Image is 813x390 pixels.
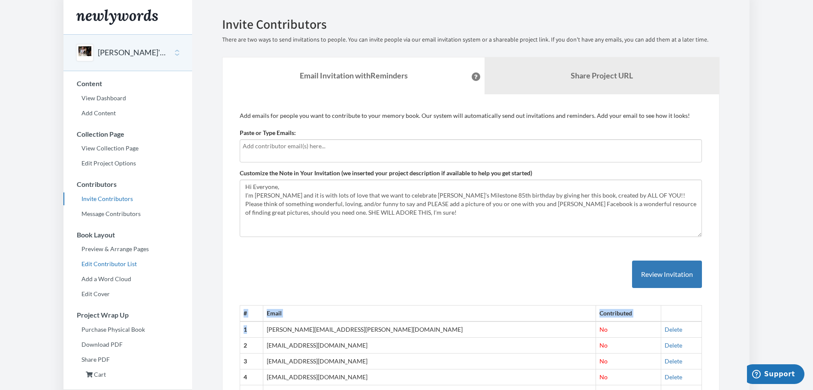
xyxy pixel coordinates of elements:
[63,157,192,170] a: Edit Project Options
[596,306,661,321] th: Contributed
[64,80,192,87] h3: Content
[599,373,608,381] span: No
[240,306,263,321] th: #
[599,326,608,333] span: No
[665,342,682,349] a: Delete
[571,71,633,80] b: Share Project URL
[222,17,720,31] h2: Invite Contributors
[240,111,702,120] p: Add emails for people you want to contribute to your memory book. Our system will automatically s...
[64,130,192,138] h3: Collection Page
[63,338,192,351] a: Download PDF
[747,364,804,386] iframe: Opens a widget where you can chat to one of our agents
[599,357,608,365] span: No
[599,342,608,349] span: No
[63,92,192,105] a: View Dashboard
[263,306,596,321] th: Email
[240,180,702,237] textarea: Hi Everyone, I'm [PERSON_NAME] and it is with lots of love that we want to celebrate [PERSON_NAME...
[240,321,263,337] th: 1
[300,71,408,80] strong: Email Invitation with Reminders
[63,323,192,336] a: Purchase Physical Book
[63,192,192,205] a: Invite Contributors
[64,231,192,239] h3: Book Layout
[63,368,192,381] a: Cart
[263,354,596,369] td: [EMAIL_ADDRESS][DOMAIN_NAME]
[263,369,596,385] td: [EMAIL_ADDRESS][DOMAIN_NAME]
[240,369,263,385] th: 4
[222,36,720,44] p: There are two ways to send invitations to people. You can invite people via our email invitation ...
[665,326,682,333] a: Delete
[665,357,682,365] a: Delete
[63,353,192,366] a: Share PDF
[63,142,192,155] a: View Collection Page
[63,288,192,300] a: Edit Cover
[263,338,596,354] td: [EMAIL_ADDRESS][DOMAIN_NAME]
[240,129,296,137] label: Paste or Type Emails:
[63,258,192,270] a: Edit Contributor List
[64,311,192,319] h3: Project Wrap Up
[243,141,697,151] input: Add contributor email(s) here...
[63,207,192,220] a: Message Contributors
[76,9,158,25] img: Newlywords logo
[98,47,167,58] button: [PERSON_NAME]'S 85th BIRTHDAY
[63,243,192,255] a: Preview & Arrange Pages
[665,373,682,381] a: Delete
[263,321,596,337] td: [PERSON_NAME][EMAIL_ADDRESS][PERSON_NAME][DOMAIN_NAME]
[240,338,263,354] th: 2
[94,371,106,378] span: Cart
[63,273,192,285] a: Add a Word Cloud
[64,180,192,188] h3: Contributors
[632,261,702,288] button: Review Invitation
[240,169,532,177] label: Customize the Note in Your Invitation (we inserted your project description if available to help ...
[63,107,192,120] a: Add Content
[240,354,263,369] th: 3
